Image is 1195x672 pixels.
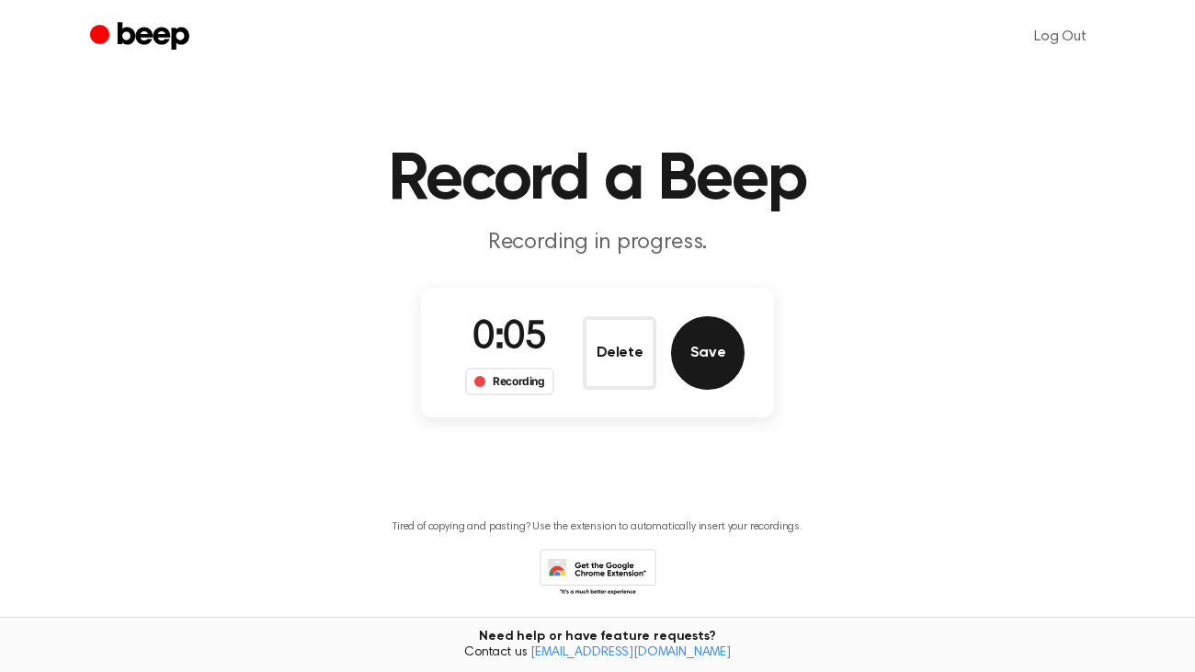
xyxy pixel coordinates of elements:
[671,316,745,390] button: Save Audio Record
[1016,15,1105,59] a: Log Out
[530,646,731,659] a: [EMAIL_ADDRESS][DOMAIN_NAME]
[90,19,194,55] a: Beep
[11,645,1184,662] span: Contact us
[393,520,802,534] p: Tired of copying and pasting? Use the extension to automatically insert your recordings.
[127,147,1068,213] h1: Record a Beep
[583,316,656,390] button: Delete Audio Record
[465,368,554,395] div: Recording
[472,319,546,358] span: 0:05
[245,228,950,258] p: Recording in progress.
